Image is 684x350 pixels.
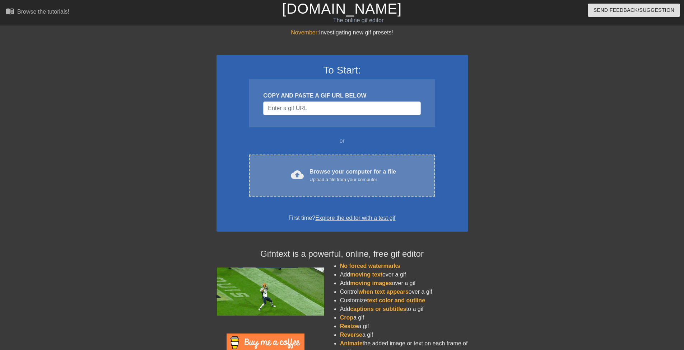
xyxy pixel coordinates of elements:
[291,168,304,181] span: cloud_upload
[340,279,468,288] li: Add over a gif
[6,7,14,15] span: menu_book
[350,271,382,278] span: moving text
[340,322,468,331] li: a gif
[367,297,425,303] span: text color and outline
[340,296,468,305] li: Customize
[263,91,420,100] div: COPY AND PASTE A GIF URL BELOW
[310,176,396,183] div: Upload a file from your computer
[340,323,358,329] span: Resize
[263,101,420,115] input: Username
[282,1,402,16] a: [DOMAIN_NAME]
[350,306,406,312] span: captions or subtitles
[217,28,468,37] div: Investigating new gif presets!
[310,167,396,183] div: Browse your computer for a file
[340,340,363,346] span: Animate
[340,305,468,313] li: Add to a gif
[17,9,69,15] div: Browse the tutorials!
[315,215,395,221] a: Explore the editor with a test gif
[340,332,362,338] span: Reverse
[232,16,485,25] div: The online gif editor
[350,280,392,286] span: moving images
[226,64,459,76] h3: To Start:
[217,249,468,259] h4: Gifntext is a powerful, online, free gif editor
[340,270,468,279] li: Add over a gif
[6,7,69,18] a: Browse the tutorials!
[291,29,319,36] span: November:
[340,331,468,339] li: a gif
[340,313,468,322] li: a gif
[340,263,400,269] span: No forced watermarks
[588,4,680,17] button: Send Feedback/Suggestion
[235,137,449,145] div: or
[340,314,353,321] span: Crop
[594,6,674,15] span: Send Feedback/Suggestion
[217,268,324,316] img: football_small.gif
[358,289,409,295] span: when text appears
[226,214,459,222] div: First time?
[340,288,468,296] li: Control over a gif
